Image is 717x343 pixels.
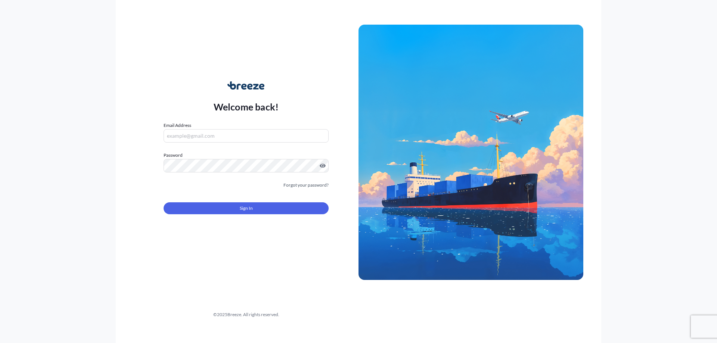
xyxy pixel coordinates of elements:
[214,101,279,113] p: Welcome back!
[164,152,329,159] label: Password
[358,25,583,280] img: Ship illustration
[164,202,329,214] button: Sign In
[283,181,329,189] a: Forgot your password?
[134,311,358,318] div: © 2025 Breeze. All rights reserved.
[240,205,253,212] span: Sign In
[164,129,329,143] input: example@gmail.com
[164,122,191,129] label: Email Address
[320,163,326,169] button: Show password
